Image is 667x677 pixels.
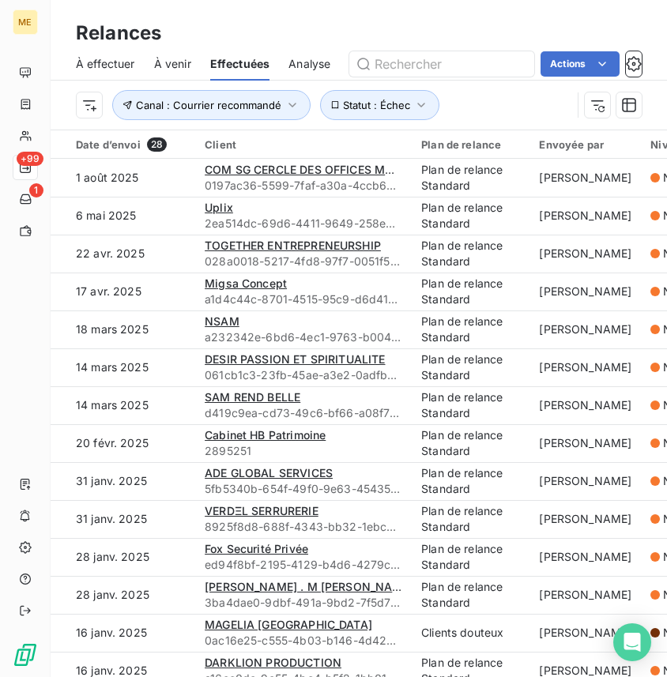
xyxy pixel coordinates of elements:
[205,557,402,573] span: ed94f8bf-2195-4129-b4d6-4279caabf128
[205,466,333,480] span: ADE GLOBAL SERVICES
[529,310,641,348] td: [PERSON_NAME]
[412,159,529,197] td: Plan de relance Standard
[288,56,330,72] span: Analyse
[51,576,195,614] td: 28 janv. 2025
[17,152,43,166] span: +99
[205,618,372,631] span: MAGELIA [GEOGRAPHIC_DATA]
[51,500,195,538] td: 31 janv. 2025
[529,159,641,197] td: [PERSON_NAME]
[51,197,195,235] td: 6 mai 2025
[205,239,381,252] span: TOGETHER ENTREPRENEURSHIP
[13,9,38,35] div: ME
[136,99,281,111] span: Canal : Courrier recommandé
[13,642,38,668] img: Logo LeanPay
[51,348,195,386] td: 14 mars 2025
[412,462,529,500] td: Plan de relance Standard
[412,310,529,348] td: Plan de relance Standard
[412,576,529,614] td: Plan de relance Standard
[51,159,195,197] td: 1 août 2025
[529,235,641,273] td: [PERSON_NAME]
[51,614,195,652] td: 16 janv. 2025
[76,137,186,152] div: Date d’envoi
[29,183,43,197] span: 1
[529,273,641,310] td: [PERSON_NAME]
[539,138,631,151] div: Envoyée par
[529,424,641,462] td: [PERSON_NAME]
[529,462,641,500] td: [PERSON_NAME]
[412,235,529,273] td: Plan de relance Standard
[205,595,402,611] span: 3ba4dae0-9dbf-491a-9bd2-7f5d79a01200
[112,90,311,120] button: Canal : Courrier recommandé
[412,386,529,424] td: Plan de relance Standard
[205,314,239,328] span: NSAM
[147,137,167,152] span: 28
[205,633,402,649] span: 0ac16e25-c555-4b03-b146-4d420fcdb8b8
[412,500,529,538] td: Plan de relance Standard
[13,155,37,180] a: +99
[205,201,233,214] span: Uplix
[205,443,402,459] span: 2895251
[205,291,402,307] span: a1d4c44c-8701-4515-95c9-d6d414cf4186
[51,538,195,576] td: 28 janv. 2025
[51,462,195,500] td: 31 janv. 2025
[76,56,135,72] span: À effectuer
[529,348,641,386] td: [PERSON_NAME]
[412,614,529,652] td: Clients douteux
[412,538,529,576] td: Plan de relance Standard
[529,576,641,614] td: [PERSON_NAME]
[205,542,308,555] span: Fox Securité Privée
[529,386,641,424] td: [PERSON_NAME]
[541,51,620,77] button: Actions
[205,163,590,176] span: COM SG CERCLE DES OFFICES MANAGER ET SECRETAIRES GENERAUX
[51,310,195,348] td: 18 mars 2025
[154,56,191,72] span: À venir
[349,51,533,77] input: Rechercher
[13,186,37,212] a: 1
[421,138,520,151] div: Plan de relance
[343,99,410,111] span: Statut : Échec
[51,386,195,424] td: 14 mars 2025
[51,235,195,273] td: 22 avr. 2025
[205,504,318,517] span: VERDΞL SERRURERIE
[205,390,300,404] span: SAM REND BELLE
[205,138,236,151] span: Client
[205,276,287,290] span: Migsa Concept
[529,197,641,235] td: [PERSON_NAME]
[205,405,402,421] span: d419c9ea-cd73-49c6-bf66-a08f77510968
[320,90,440,120] button: Statut : Échec
[51,424,195,462] td: 20 févr. 2025
[412,424,529,462] td: Plan de relance Standard
[412,197,529,235] td: Plan de relance Standard
[205,352,385,366] span: DESIR PASSION ET SPIRITUALITE
[412,273,529,310] td: Plan de relance Standard
[210,56,270,72] span: Effectuées
[529,500,641,538] td: [PERSON_NAME]
[205,329,402,345] span: a232342e-6bd6-4ec1-9763-b004ca1462f2
[205,367,402,383] span: 061cb1c3-23fb-45ae-a3e2-0adfb54c7d36
[529,538,641,576] td: [PERSON_NAME]
[205,216,402,231] span: 2ea514dc-69d6-4411-9649-258ede3846a2
[51,273,195,310] td: 17 avr. 2025
[412,348,529,386] td: Plan de relance Standard
[529,614,641,652] td: [PERSON_NAME]
[205,428,326,442] span: Cabinet HB Patrimoine
[205,580,450,593] span: [PERSON_NAME] . M [PERSON_NAME] Coach
[205,481,402,497] span: 5fb5340b-654f-49f0-9e63-45435da98061
[205,519,402,535] span: 8925f8d8-688f-4343-bb32-1ebc496966db
[205,254,402,269] span: 028a0018-5217-4fd8-97f7-0051f58905b5
[76,19,161,47] h3: Relances
[205,656,341,669] span: DARKLION PRODUCTION
[613,623,651,661] div: Open Intercom Messenger
[205,178,402,194] span: 0197ac36-5599-7faf-a30a-4ccb6202a110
